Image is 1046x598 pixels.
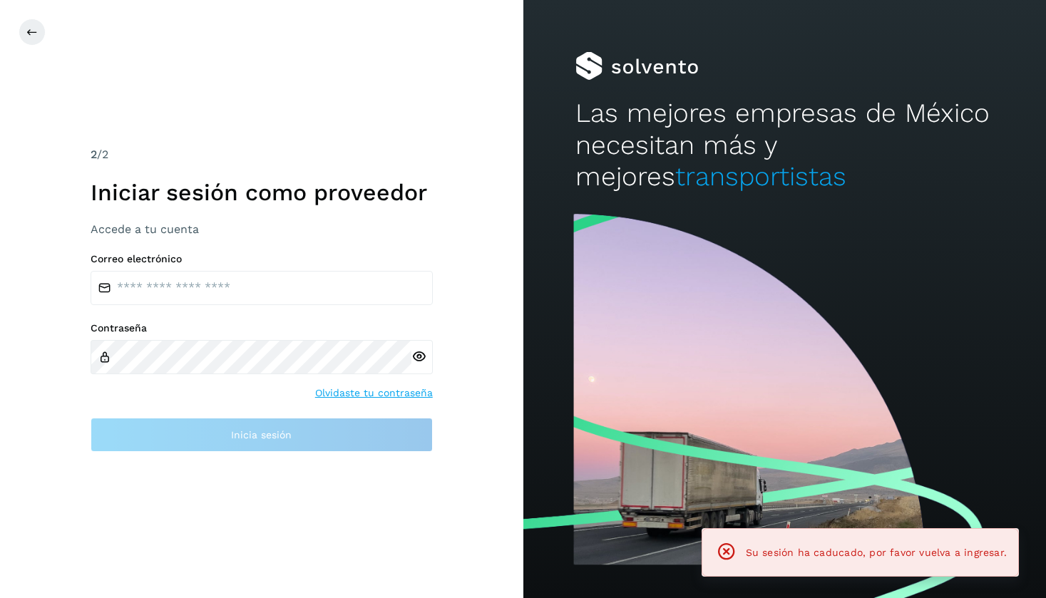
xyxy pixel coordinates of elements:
button: Inicia sesión [91,418,433,452]
span: Inicia sesión [231,430,292,440]
span: 2 [91,148,97,161]
a: Olvidaste tu contraseña [315,386,433,401]
div: /2 [91,146,433,163]
h3: Accede a tu cuenta [91,222,433,236]
label: Correo electrónico [91,253,433,265]
span: Su sesión ha caducado, por favor vuelva a ingresar. [746,547,1007,558]
label: Contraseña [91,322,433,334]
h2: Las mejores empresas de México necesitan más y mejores [575,98,994,192]
h1: Iniciar sesión como proveedor [91,179,433,206]
span: transportistas [675,161,846,192]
